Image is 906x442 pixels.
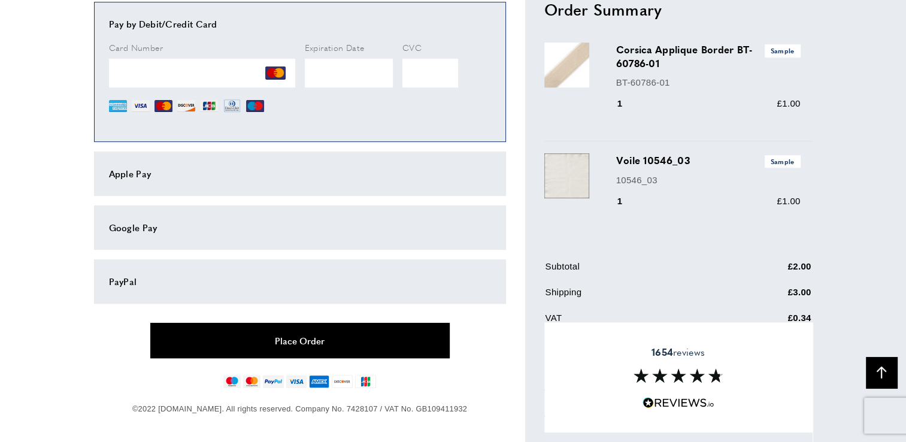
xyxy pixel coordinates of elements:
img: Reviews.io 5 stars [643,397,714,408]
span: Sample [765,44,801,57]
img: jcb [355,375,376,388]
img: DI.png [177,97,195,115]
span: CVC [402,41,422,53]
span: reviews [652,346,705,358]
span: £1.00 [777,195,800,205]
div: Apple Pay [109,166,491,181]
span: ©2022 [DOMAIN_NAME]. All rights reserved. Company No. 7428107 / VAT No. GB109411932 [132,404,467,413]
div: PayPal [109,274,491,289]
div: 1 [616,96,640,110]
span: Expiration Date [305,41,365,53]
span: £1.00 [777,98,800,108]
img: MC.png [265,63,286,83]
span: Card Number [109,41,163,53]
img: maestro [223,375,241,388]
iframe: Secure Credit Card Frame - CVV [402,59,458,87]
img: discover [332,375,353,388]
span: Sample [765,155,801,167]
p: 10546_03 [616,172,801,187]
td: £2.00 [729,259,811,282]
img: Voile 10546_03 [544,153,589,198]
td: £0.34 [729,310,811,334]
img: DN.png [223,97,242,115]
td: Subtotal [546,259,728,282]
img: AE.png [109,97,127,115]
p: BT-60786-01 [616,75,801,89]
img: MC.png [154,97,172,115]
img: mastercard [243,375,260,388]
h3: Corsica Applique Border BT-60786-01 [616,43,801,70]
iframe: Secure Credit Card Frame - Expiration Date [305,59,393,87]
h3: Voile 10546_03 [616,153,801,167]
td: £3.00 [729,284,811,308]
img: Reviews section [634,368,723,383]
iframe: Secure Credit Card Frame - Credit Card Number [109,59,295,87]
img: american-express [309,375,330,388]
strong: 1654 [652,345,673,359]
div: Pay by Debit/Credit Card [109,17,491,31]
img: JCB.png [200,97,218,115]
img: MI.png [246,97,264,115]
img: paypal [263,375,284,388]
img: visa [286,375,306,388]
td: Shipping [546,284,728,308]
img: VI.png [132,97,150,115]
button: Place Order [150,323,450,358]
div: 1 [616,193,640,208]
img: Corsica Applique Border BT-60786-01 [544,43,589,87]
td: VAT [546,310,728,334]
div: Google Pay [109,220,491,235]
